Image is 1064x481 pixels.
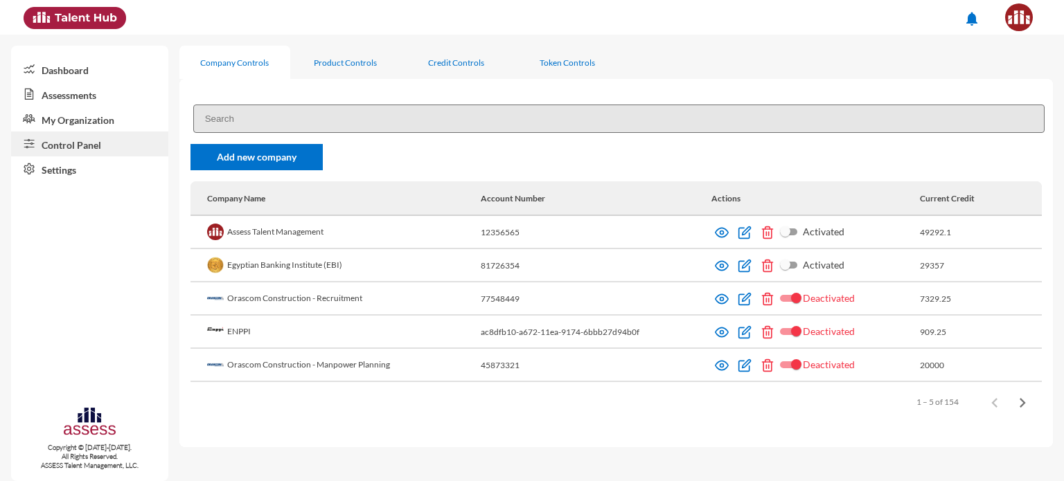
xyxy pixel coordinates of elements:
[920,249,1042,282] td: 29357
[62,406,117,439] img: assesscompany-logo.png
[190,249,481,282] td: Egyptian Banking Institute (EBI)
[481,249,711,282] td: 81726354
[540,57,595,68] div: Token Controls
[964,10,980,27] mat-icon: notifications
[11,107,168,131] a: My Organization
[481,349,711,382] td: 45873321
[190,216,481,249] td: Assess Talent Management
[981,388,1009,415] button: Previous page
[803,224,844,240] span: Activated
[711,193,920,203] div: Actions
[11,82,168,107] a: Assessments
[920,193,1025,203] div: Current Credit
[481,216,711,249] td: 12356565
[193,105,1045,133] input: Search
[190,144,323,170] a: Add new company
[200,57,269,68] div: Company Controls
[428,57,484,68] div: Credit Controls
[190,282,481,316] td: Orascom Construction - Recruitment
[920,316,1042,349] td: 909.25
[803,290,855,307] span: Deactivated
[314,57,377,68] div: Product Controls
[916,397,959,407] div: 1 – 5 of 154
[803,356,855,373] span: Deactivated
[207,193,481,203] div: Company Name
[11,443,168,470] p: Copyright © [DATE]-[DATE]. All Rights Reserved. ASSESS Talent Management, LLC.
[803,257,844,273] span: Activated
[711,193,741,203] div: Actions
[481,316,711,349] td: ac8dfb10-a672-11ea-9174-6bbb27d94b0f
[920,193,975,203] div: Current Credit
[481,193,711,203] div: Account Number
[11,131,168,156] a: Control Panel
[190,349,481,382] td: Orascom Construction - Manpower Planning
[920,216,1042,249] td: 49292.1
[920,282,1042,316] td: 7329.25
[481,282,711,316] td: 77548449
[1009,388,1036,415] button: Next page
[11,57,168,82] a: Dashboard
[920,349,1042,382] td: 20000
[190,316,481,349] td: ENPPI
[11,156,168,181] a: Settings
[803,323,855,340] span: Deactivated
[207,193,265,203] div: Company Name
[481,193,545,203] div: Account Number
